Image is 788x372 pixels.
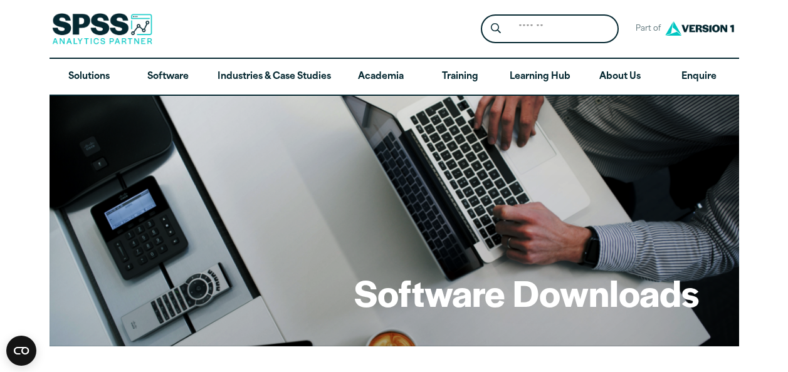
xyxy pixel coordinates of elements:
[484,18,507,41] button: Search magnifying glass icon
[500,59,580,95] a: Learning Hub
[491,23,501,34] svg: Search magnifying glass icon
[662,17,737,40] img: Version1 Logo
[50,59,129,95] a: Solutions
[52,13,152,44] img: SPSS Analytics Partner
[659,59,738,95] a: Enquire
[629,20,662,38] span: Part of
[341,59,420,95] a: Academia
[481,14,619,44] form: Site Header Search Form
[50,59,739,95] nav: Desktop version of site main menu
[354,268,699,317] h1: Software Downloads
[6,336,36,366] button: Open CMP widget
[208,59,341,95] a: Industries & Case Studies
[420,59,499,95] a: Training
[580,59,659,95] a: About Us
[129,59,208,95] a: Software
